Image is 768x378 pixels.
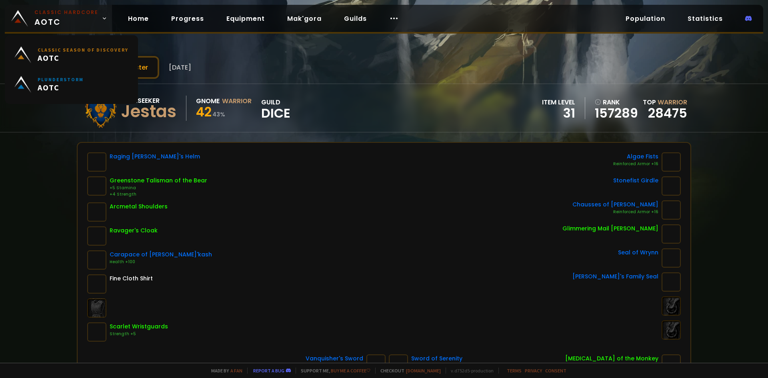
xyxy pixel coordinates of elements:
[110,176,207,185] div: Greenstone Talisman of the Bear
[87,250,106,270] img: item-10775
[375,368,441,374] span: Checkout
[613,176,658,185] div: Stonefist Girdle
[87,226,106,246] img: item-14771
[110,259,212,265] div: Health +100
[545,368,566,374] a: Consent
[662,248,681,268] img: item-2933
[121,106,176,118] div: Jestas
[261,107,290,119] span: Dice
[338,10,373,27] a: Guilds
[196,103,212,121] span: 42
[618,248,658,257] div: Seal of Wrynn
[411,354,462,363] div: Sword of Serenity
[595,107,638,119] a: 157289
[110,331,168,337] div: Strength +5
[87,274,106,294] img: item-859
[230,368,242,374] a: a fan
[222,96,252,106] div: Warrior
[446,368,494,374] span: v. d752d5 - production
[110,250,212,259] div: Carapace of [PERSON_NAME]'kash
[34,9,98,28] span: AOTC
[110,152,200,161] div: Raging [PERSON_NAME]'s Helm
[542,97,575,107] div: item level
[648,104,687,122] a: 28475
[110,185,207,191] div: +5 Stamina
[565,354,658,363] div: [MEDICAL_DATA] of the Monkey
[110,202,168,211] div: Arcmetal Shoulders
[643,97,687,107] div: Top
[562,224,658,233] div: Glimmering Mail [PERSON_NAME]
[10,70,133,99] a: PlunderstormAOTC
[110,191,207,198] div: +4 Strength
[658,98,687,107] span: Warrior
[110,274,153,283] div: Fine Cloth Shirt
[87,322,106,342] img: item-10333
[212,110,225,118] small: 43 %
[296,368,370,374] span: Support me,
[595,97,638,107] div: rank
[542,107,575,119] div: 31
[87,152,106,172] img: item-7719
[572,272,658,281] div: [PERSON_NAME]'s Family Seal
[662,200,681,220] img: item-6087
[87,176,106,196] img: item-12029
[122,10,155,27] a: Home
[38,82,84,92] span: AOTC
[662,176,681,196] img: item-6742
[5,5,112,32] a: Classic HardcoreAOTC
[110,322,168,331] div: Scarlet Wristguards
[87,202,106,222] img: item-16793
[681,10,729,27] a: Statistics
[406,368,441,374] a: [DOMAIN_NAME]
[38,76,84,82] small: Plunderstorm
[220,10,271,27] a: Equipment
[196,96,220,106] div: Gnome
[507,368,522,374] a: Terms
[10,40,133,70] a: Classic Season of DiscoveryAOTC
[662,224,681,244] img: item-4073
[34,9,98,16] small: Classic Hardcore
[206,368,242,374] span: Made by
[619,10,672,27] a: Population
[613,161,658,167] div: Reinforced Armor +16
[525,368,542,374] a: Privacy
[253,368,284,374] a: Report a bug
[169,62,191,72] span: [DATE]
[165,10,210,27] a: Progress
[261,97,290,119] div: guild
[662,272,681,292] img: item-6321
[613,152,658,161] div: Algae Fists
[331,368,370,374] a: Buy me a coffee
[662,152,681,172] img: item-6906
[110,226,158,235] div: Ravager's Cloak
[38,53,128,63] span: AOTC
[38,47,128,53] small: Classic Season of Discovery
[572,209,658,215] div: Reinforced Armor +16
[121,96,176,106] div: Soulseeker
[281,10,328,27] a: Mak'gora
[306,354,363,363] div: Vanquisher's Sword
[572,200,658,209] div: Chausses of [PERSON_NAME]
